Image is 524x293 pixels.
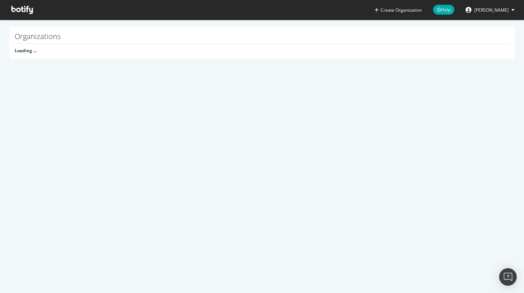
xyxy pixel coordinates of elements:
[474,7,509,13] span: Jason Mandragona
[15,47,37,54] strong: Loading ...
[460,4,520,16] button: [PERSON_NAME]
[374,7,422,14] button: Create Organization
[15,32,509,44] h1: Organizations
[499,268,517,286] div: Open Intercom Messenger
[433,5,454,15] span: Help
